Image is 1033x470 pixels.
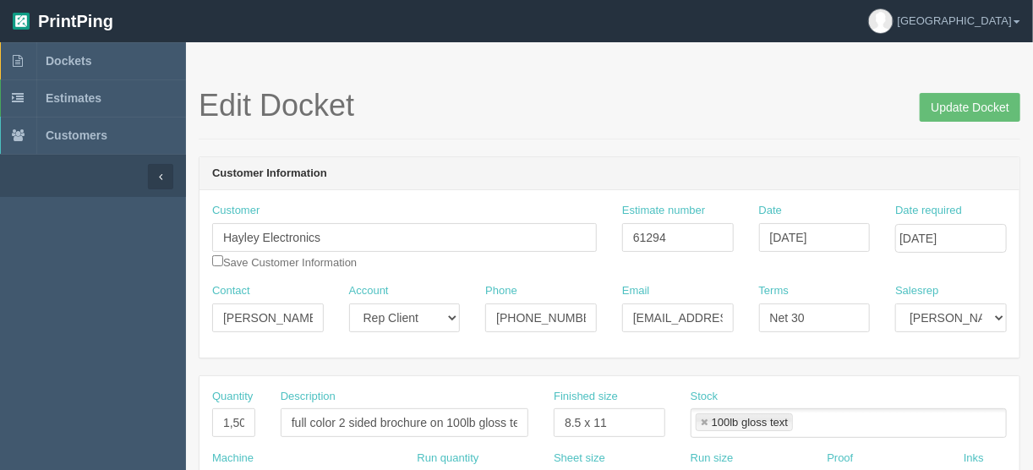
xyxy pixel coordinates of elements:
div: Save Customer Information [212,203,597,271]
label: Date [759,203,782,219]
label: Inks [964,451,984,467]
img: logo-3e63b451c926e2ac314895c53de4908e5d424f24456219fb08d385ab2e579770.png [13,13,30,30]
label: Customer [212,203,260,219]
label: Run size [691,451,734,467]
span: Customers [46,128,107,142]
input: Enter customer name [212,223,597,252]
img: avatar_default-7531ab5dedf162e01f1e0bb0964e6a185e93c5c22dfe317fb01d7f8cd2b1632c.jpg [869,9,893,33]
label: Date required [895,203,962,219]
header: Customer Information [199,157,1019,191]
span: Dockets [46,54,91,68]
label: Account [349,283,389,299]
label: Quantity [212,389,253,405]
label: Machine [212,451,254,467]
div: 100lb gloss text [712,417,788,428]
h1: Edit Docket [199,89,1020,123]
input: Update Docket [920,93,1020,122]
label: Finished size [554,389,618,405]
label: Description [281,389,336,405]
span: Estimates [46,91,101,105]
label: Stock [691,389,719,405]
label: Terms [759,283,789,299]
label: Phone [485,283,517,299]
label: Email [622,283,650,299]
label: Proof [827,451,853,467]
label: Contact [212,283,250,299]
label: Estimate number [622,203,705,219]
label: Run quantity [418,451,479,467]
label: Sheet size [554,451,605,467]
label: Salesrep [895,283,938,299]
